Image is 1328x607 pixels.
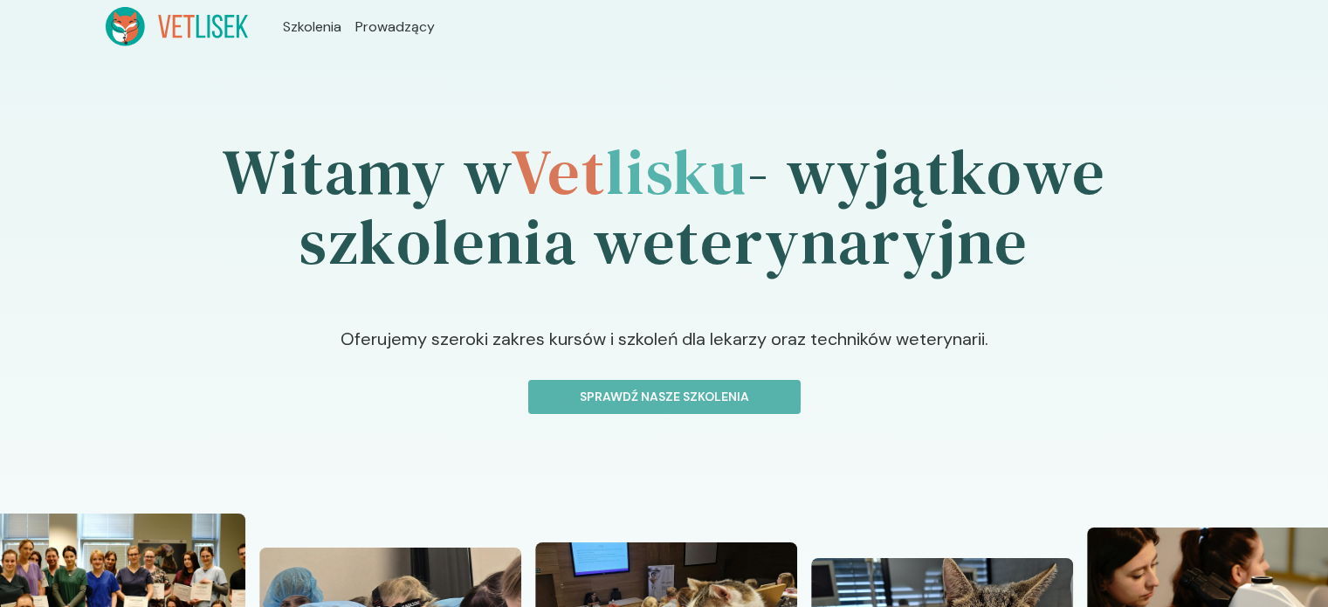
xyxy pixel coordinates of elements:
button: Sprawdź nasze szkolenia [528,380,801,414]
a: Prowadzący [355,17,435,38]
a: Szkolenia [283,17,341,38]
p: Sprawdź nasze szkolenia [543,388,786,406]
h1: Witamy w - wyjątkowe szkolenia weterynaryjne [106,88,1223,326]
span: lisku [606,128,747,215]
p: Oferujemy szeroki zakres kursów i szkoleń dla lekarzy oraz techników weterynarii. [222,326,1107,380]
span: Vet [511,128,606,215]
